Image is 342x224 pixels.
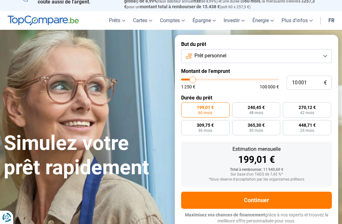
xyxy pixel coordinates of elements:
[189,11,220,30] a: Épargne
[181,68,332,74] label: Montant de l'emprunt
[198,129,212,132] span: 36 mois
[324,80,327,86] span: €
[156,11,189,30] a: Comptes
[249,11,278,30] a: Énergie
[140,4,220,9] span: montant total à rembourser de 15.438 €
[197,123,214,127] span: 309,75 €
[300,111,314,115] span: 42 mois
[325,11,338,30] a: fr
[105,11,129,30] a: Prêts
[197,105,214,110] span: 199,01 €
[186,177,327,182] div: *Sous réserve d'acceptation par les organismes prêteurs
[198,111,212,115] span: 60 mois
[260,85,279,89] span: 100 000 €
[299,105,316,110] span: 270,12 €
[181,192,332,209] button: Continuer
[186,172,327,177] div: Sur base d'un TAEG de 7,45 %*
[249,129,263,132] span: 30 mois
[4,131,167,180] h1: Simulez votre prêt rapidement
[249,111,263,115] span: 48 mois
[181,95,332,101] label: Durée du prêt
[186,168,327,172] div: Total à rembourser: 11 940,60 €
[186,155,327,164] div: 199,01 €
[8,16,79,26] img: TopCompare
[300,129,314,132] span: 24 mois
[186,147,327,152] div: Estimation mensuelle
[181,41,332,47] label: But du prêt
[248,123,265,127] span: 365,30 €
[248,105,265,110] span: 240,45 €
[278,11,317,30] a: Plus d'infos
[129,11,156,30] a: Cartes
[299,123,316,127] span: 448,71 €
[220,11,249,30] a: Investir
[181,49,332,63] button: Prêt personnel
[194,52,226,59] span: Prêt personnel
[181,85,195,89] span: 1 250 €
[185,212,265,217] span: Maximisez vos chances de financement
